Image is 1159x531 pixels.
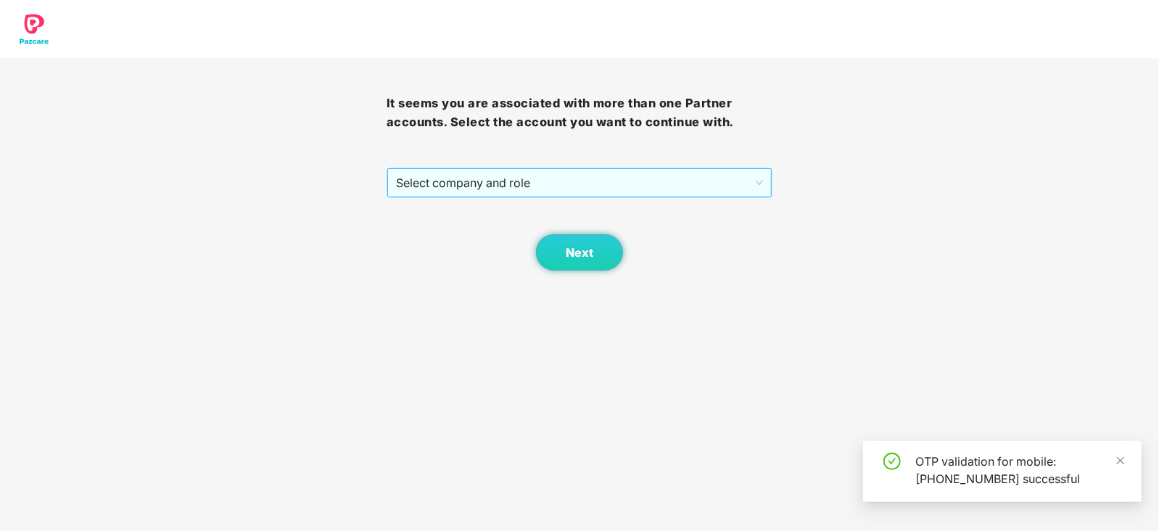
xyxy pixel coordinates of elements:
span: Select company and role [396,169,764,197]
h3: It seems you are associated with more than one Partner accounts. Select the account you want to c... [387,94,773,131]
span: close [1115,456,1126,466]
button: Next [536,234,623,271]
span: check-circle [883,453,901,470]
span: Next [566,246,593,260]
div: OTP validation for mobile: [PHONE_NUMBER] successful [915,453,1124,487]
